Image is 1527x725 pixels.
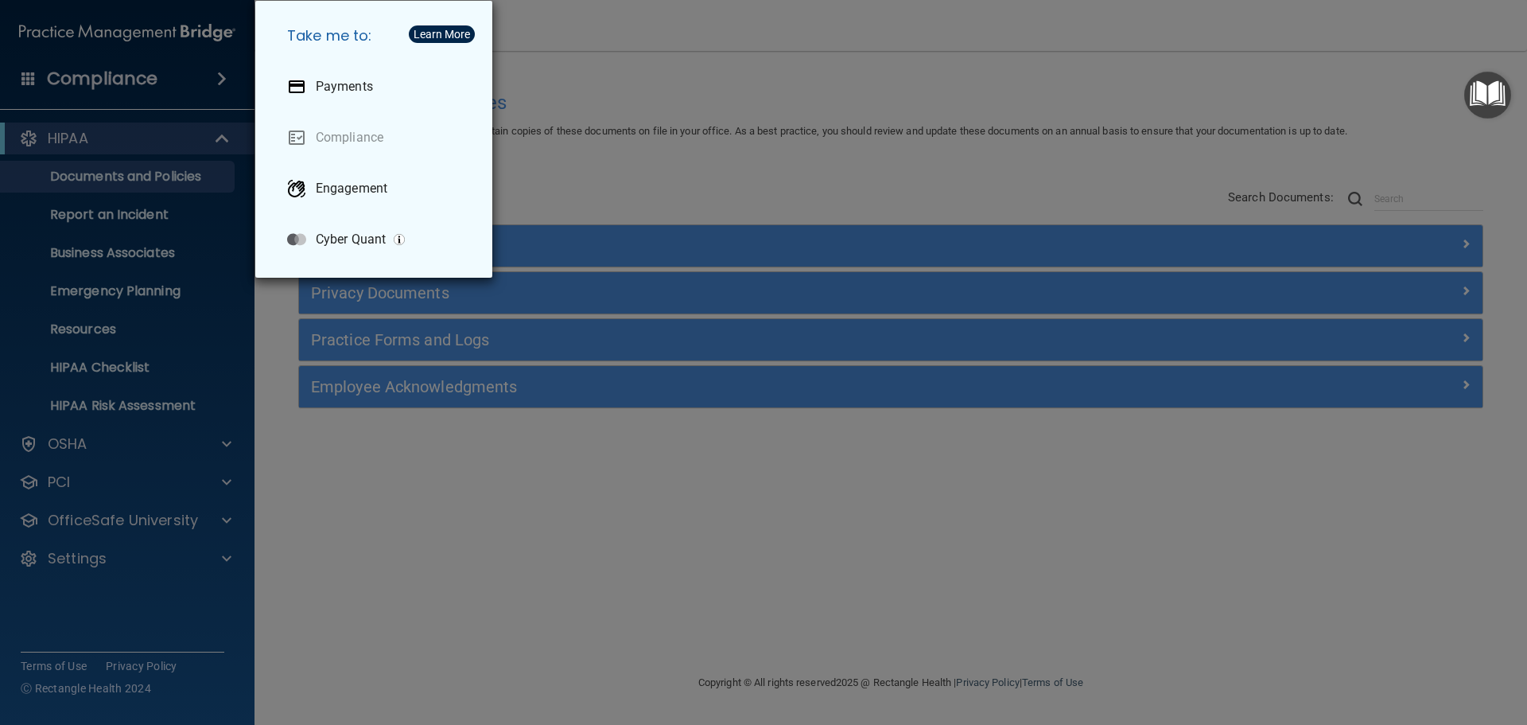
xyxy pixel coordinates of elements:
div: Learn More [414,29,470,40]
p: Payments [316,79,373,95]
p: Engagement [316,181,387,197]
button: Learn More [409,25,475,43]
h5: Take me to: [274,14,480,58]
a: Compliance [274,115,480,160]
p: Cyber Quant [316,232,386,248]
a: Payments [274,64,480,109]
a: Engagement [274,166,480,211]
iframe: Drift Widget Chat Controller [1252,612,1508,676]
a: Cyber Quant [274,217,480,262]
button: Open Resource Center [1464,72,1511,119]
